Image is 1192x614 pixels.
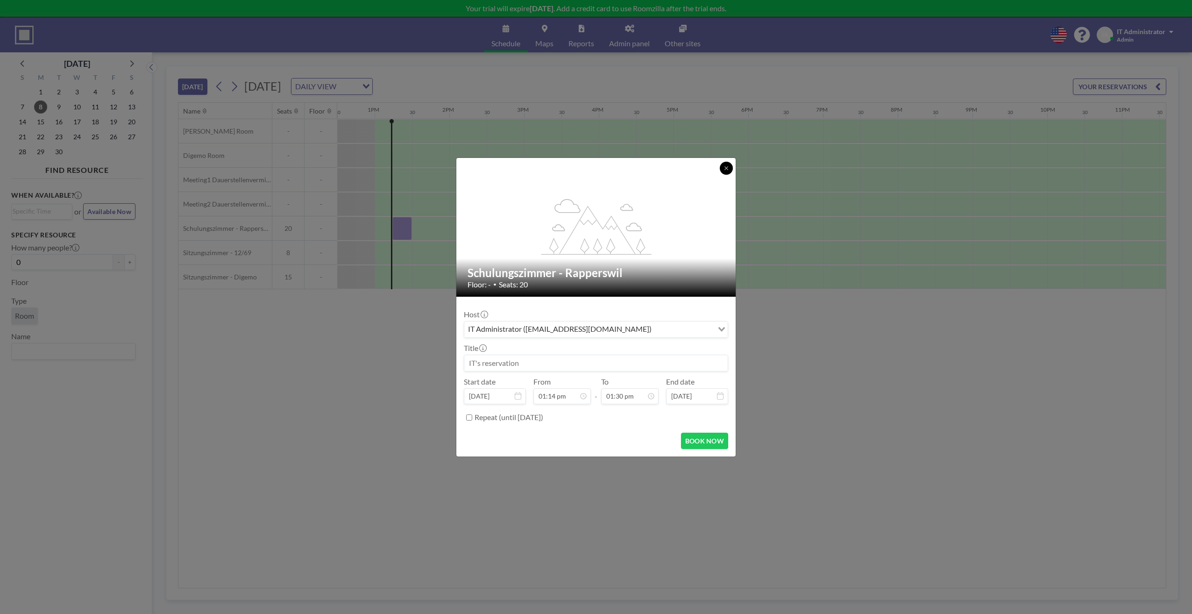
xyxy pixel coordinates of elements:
[595,380,597,401] span: -
[601,377,609,386] label: To
[666,377,695,386] label: End date
[464,355,728,371] input: IT's reservation
[533,377,551,386] label: From
[464,321,728,337] div: Search for option
[464,343,486,353] label: Title
[466,323,653,336] span: IT Administrator ([EMAIL_ADDRESS][DOMAIN_NAME])
[654,323,712,336] input: Search for option
[464,377,496,386] label: Start date
[493,281,497,288] span: •
[499,280,528,289] span: Seats: 20
[468,266,725,280] h2: Schulungszimmer - Rapperswil
[681,433,728,449] button: BOOK NOW
[468,280,491,289] span: Floor: -
[541,198,652,254] g: flex-grow: 1.2;
[475,413,543,422] label: Repeat (until [DATE])
[464,310,487,319] label: Host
